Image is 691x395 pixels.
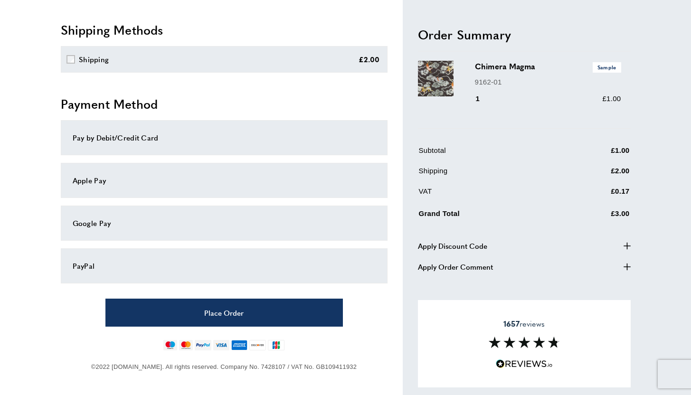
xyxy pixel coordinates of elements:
[61,21,388,38] h2: Shipping Methods
[79,54,109,65] div: Shipping
[195,340,211,350] img: paypal
[359,54,380,65] div: £2.00
[489,337,560,348] img: Reviews section
[564,165,630,184] td: £2.00
[73,217,376,229] div: Google Pay
[418,61,454,96] img: Chimera Magma
[564,206,630,226] td: £3.00
[231,340,248,350] img: american-express
[213,340,229,350] img: visa
[475,61,621,72] h3: Chimera Magma
[249,340,266,350] img: discover
[602,94,621,103] span: £1.00
[593,62,621,72] span: Sample
[503,318,520,329] strong: 1657
[163,340,177,350] img: maestro
[73,260,376,272] div: PayPal
[268,340,284,350] img: jcb
[419,165,563,184] td: Shipping
[496,359,553,368] img: Reviews.io 5 stars
[503,319,545,329] span: reviews
[61,95,388,113] h2: Payment Method
[73,175,376,186] div: Apple Pay
[179,340,193,350] img: mastercard
[105,299,343,327] button: Place Order
[418,240,487,251] span: Apply Discount Code
[419,206,563,226] td: Grand Total
[419,186,563,204] td: VAT
[564,186,630,204] td: £0.17
[564,145,630,163] td: £1.00
[73,132,376,143] div: Pay by Debit/Credit Card
[475,76,621,87] p: 9162-01
[418,26,631,43] h2: Order Summary
[419,145,563,163] td: Subtotal
[418,261,493,272] span: Apply Order Comment
[91,363,357,370] span: ©2022 [DOMAIN_NAME]. All rights reserved. Company No. 7428107 / VAT No. GB109411932
[475,93,493,104] div: 1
